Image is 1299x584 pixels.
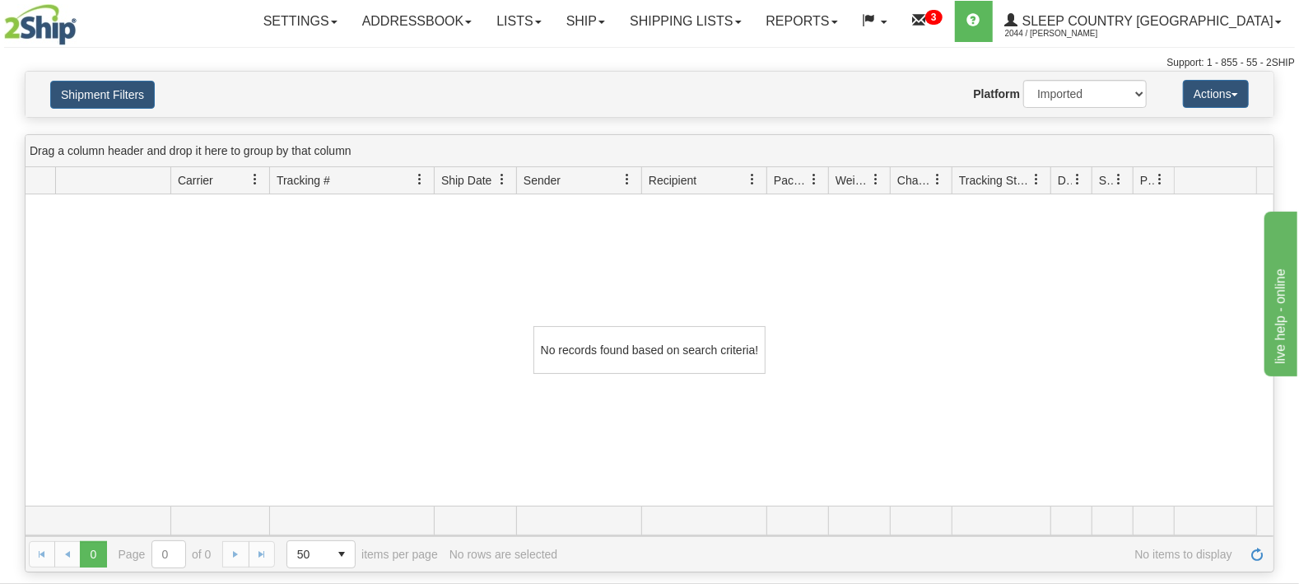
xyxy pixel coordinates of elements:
span: Recipient [649,172,696,189]
span: No items to display [569,548,1232,561]
span: select [328,541,355,568]
a: Reports [754,1,850,42]
a: Refresh [1244,541,1270,568]
span: Tracking # [277,172,330,189]
span: Carrier [178,172,213,189]
div: live help - online [12,10,152,30]
a: Sender filter column settings [613,166,641,194]
span: Page of 0 [119,540,212,568]
a: Ship Date filter column settings [488,166,516,194]
a: Delivery Status filter column settings [1064,166,1092,194]
a: Pickup Status filter column settings [1146,166,1174,194]
span: 50 [297,546,319,563]
span: Sleep Country [GEOGRAPHIC_DATA] [1018,14,1273,28]
span: Page sizes drop down [286,540,356,568]
div: No records found based on search criteria! [533,326,766,374]
button: Shipment Filters [50,81,155,109]
a: Charge filter column settings [924,166,952,194]
sup: 3 [925,10,943,25]
span: 2044 / [PERSON_NAME] [1005,26,1129,42]
a: Addressbook [350,1,485,42]
a: Lists [484,1,553,42]
button: Actions [1183,80,1249,108]
a: Shipping lists [617,1,753,42]
a: Ship [554,1,617,42]
a: Shipment Issues filter column settings [1105,166,1133,194]
span: Weight [836,172,870,189]
a: Tracking # filter column settings [406,166,434,194]
span: Ship Date [441,172,491,189]
a: Packages filter column settings [800,166,828,194]
span: Packages [774,172,808,189]
div: No rows are selected [449,548,558,561]
a: Sleep Country [GEOGRAPHIC_DATA] 2044 / [PERSON_NAME] [993,1,1294,42]
span: Tracking Status [959,172,1031,189]
a: Tracking Status filter column settings [1022,166,1050,194]
span: items per page [286,540,438,568]
iframe: chat widget [1261,208,1297,376]
a: Weight filter column settings [862,166,890,194]
span: Sender [524,172,561,189]
label: Platform [973,86,1020,102]
a: Settings [251,1,350,42]
span: Charge [897,172,932,189]
div: grid grouping header [26,135,1273,167]
a: 3 [900,1,955,42]
span: Delivery Status [1058,172,1072,189]
img: logo2044.jpg [4,4,77,45]
a: Carrier filter column settings [241,166,269,194]
a: Recipient filter column settings [738,166,766,194]
span: Pickup Status [1140,172,1154,189]
div: Support: 1 - 855 - 55 - 2SHIP [4,56,1295,70]
span: Page 0 [80,541,106,568]
span: Shipment Issues [1099,172,1113,189]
